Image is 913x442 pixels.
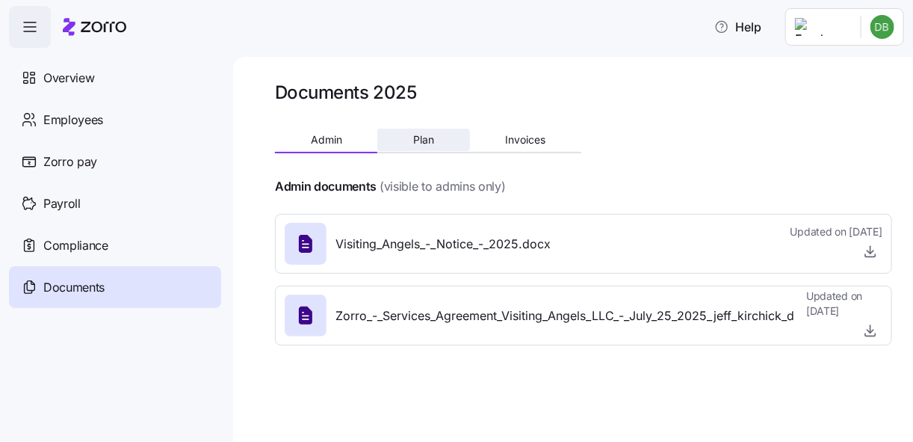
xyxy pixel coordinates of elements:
[790,224,882,239] span: Updated on [DATE]
[275,178,377,195] h4: Admin documents
[43,69,94,88] span: Overview
[9,266,221,308] a: Documents
[335,235,551,254] span: Visiting_Angels_-_Notice_-_2025.docx
[870,15,894,39] img: b6ec8881b913410daddf0131528f1070
[43,111,103,129] span: Employees
[9,57,221,99] a: Overview
[335,307,902,325] span: Zorro_-_Services_Agreement_Visiting_Angels_LLC_-_July_25_2025_jeff_kirchick_devon_bourgoin.pdf
[702,12,773,42] button: Help
[275,81,416,104] h1: Documents 2025
[43,153,97,171] span: Zorro pay
[9,224,221,266] a: Compliance
[795,18,849,36] img: Employer logo
[9,141,221,182] a: Zorro pay
[9,99,221,141] a: Employees
[43,194,81,213] span: Payroll
[43,236,108,255] span: Compliance
[413,135,434,145] span: Plan
[311,135,342,145] span: Admin
[43,278,105,297] span: Documents
[505,135,545,145] span: Invoices
[9,182,221,224] a: Payroll
[380,177,505,196] span: (visible to admins only)
[806,289,882,319] span: Updated on [DATE]
[714,18,761,36] span: Help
